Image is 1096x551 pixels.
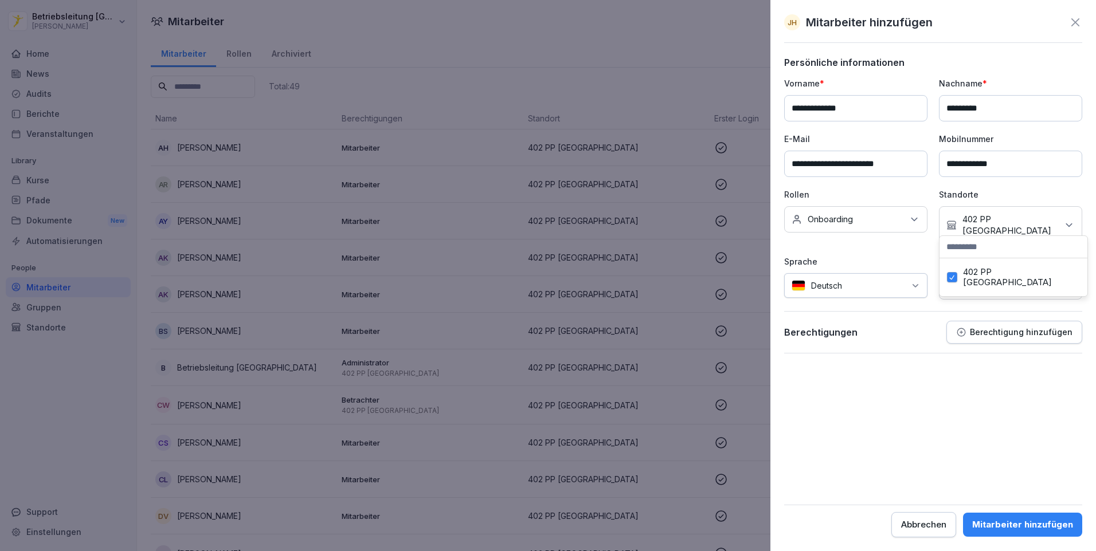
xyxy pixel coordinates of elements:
p: 402 PP [GEOGRAPHIC_DATA] [962,214,1058,237]
p: Berechtigung hinzufügen [970,328,1072,337]
p: Rollen [784,188,927,200]
div: JH [784,14,800,30]
button: Berechtigung hinzufügen [946,321,1082,344]
p: Mobilnummer [939,133,1082,145]
p: Nachname [939,77,1082,89]
p: Berechtigungen [784,326,858,338]
p: Persönliche informationen [784,57,1082,68]
div: Abbrechen [901,518,946,531]
label: 402 PP [GEOGRAPHIC_DATA] [963,267,1080,288]
button: Mitarbeiter hinzufügen [963,513,1082,537]
p: Standorte [939,188,1082,200]
p: Sprache [784,255,927,267]
div: Mitarbeiter hinzufügen [972,518,1073,531]
p: E-Mail [784,133,927,145]
p: Vorname [784,77,927,89]
p: Mitarbeiter hinzufügen [806,14,933,31]
img: de.svg [792,280,805,291]
button: Abbrechen [891,512,956,537]
p: Onboarding [808,214,853,225]
div: Deutsch [784,273,927,298]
